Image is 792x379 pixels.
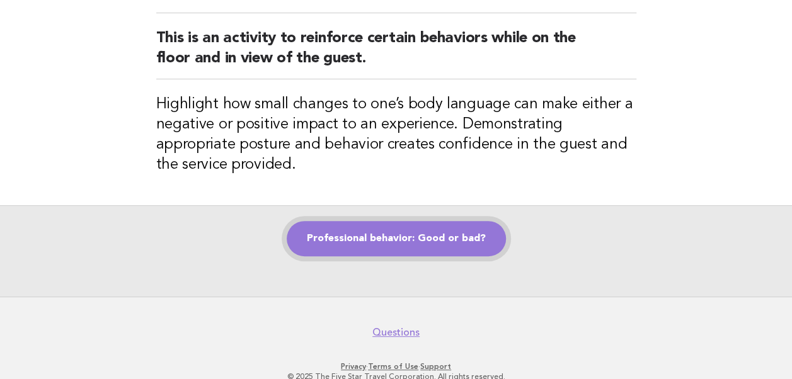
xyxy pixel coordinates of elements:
a: Professional behavior: Good or bad? [287,221,506,256]
h2: This is an activity to reinforce certain behaviors while on the floor and in view of the guest. [156,28,636,79]
a: Support [420,362,451,371]
a: Questions [372,326,420,339]
p: · · [18,361,774,371]
a: Terms of Use [368,362,418,371]
h3: Highlight how small changes to one’s body language can make either a negative or positive impact ... [156,94,636,175]
a: Privacy [341,362,366,371]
